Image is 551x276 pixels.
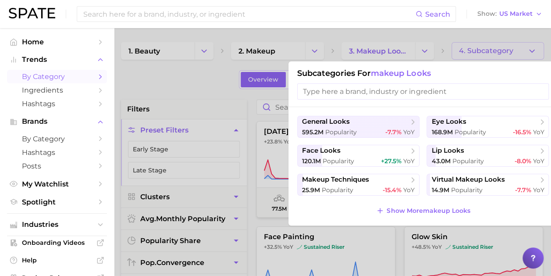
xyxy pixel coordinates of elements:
[7,159,107,173] a: Posts
[512,128,531,136] span: -16.5%
[515,186,531,194] span: -7.7%
[302,147,341,155] span: face looks
[7,236,107,249] a: Onboarding Videos
[431,186,449,194] span: 14.9m
[374,204,472,217] button: Show Moremakeup looks
[22,256,92,264] span: Help
[22,38,92,46] span: Home
[7,195,107,209] a: Spotlight
[475,8,544,20] button: ShowUS Market
[451,186,482,194] span: Popularity
[431,176,505,184] span: virtual makeup looks
[7,70,107,83] a: by Category
[302,176,369,184] span: makeup techniques
[7,97,107,111] a: Hashtags
[381,157,402,165] span: +27.5%
[325,128,357,136] span: Popularity
[403,128,415,136] span: YoY
[22,162,92,170] span: Posts
[22,86,92,94] span: Ingredients
[22,148,92,157] span: Hashtags
[427,116,549,138] button: eye looks168.9m Popularity-16.5% YoY
[302,186,320,194] span: 25.9m
[22,198,92,206] span: Spotlight
[323,157,354,165] span: Popularity
[297,145,419,167] button: face looks120.1m Popularity+27.5% YoY
[7,115,107,128] button: Brands
[7,218,107,231] button: Industries
[7,53,107,66] button: Trends
[431,157,450,165] span: 43.0m
[302,157,321,165] span: 120.1m
[9,8,55,18] img: SPATE
[7,254,107,267] a: Help
[427,145,549,167] button: lip looks43.0m Popularity-8.0% YoY
[533,186,544,194] span: YoY
[387,207,470,215] span: Show More makeup looks
[302,128,323,136] span: 595.2m
[302,118,350,126] span: general looks
[7,177,107,191] a: My Watchlist
[427,174,549,196] button: virtual makeup looks14.9m Popularity-7.7% YoY
[383,186,402,194] span: -15.4%
[82,7,416,22] input: Search here for a brand, industry, or ingredient
[22,56,92,64] span: Trends
[22,100,92,108] span: Hashtags
[477,11,497,16] span: Show
[297,116,419,138] button: general looks595.2m Popularity-7.7% YoY
[322,186,353,194] span: Popularity
[533,157,544,165] span: YoY
[371,68,430,78] span: makeup looks
[452,157,483,165] span: Popularity
[22,239,92,247] span: Onboarding Videos
[7,132,107,146] a: by Category
[514,157,531,165] span: -8.0%
[22,72,92,81] span: by Category
[385,128,402,136] span: -7.7%
[425,10,450,18] span: Search
[22,180,92,188] span: My Watchlist
[431,147,464,155] span: lip looks
[499,11,533,16] span: US Market
[7,146,107,159] a: Hashtags
[454,128,486,136] span: Popularity
[403,157,415,165] span: YoY
[297,68,549,78] h1: Subcategories for
[431,118,466,126] span: eye looks
[533,128,544,136] span: YoY
[22,221,92,229] span: Industries
[297,83,549,100] input: Type here a brand, industry or ingredient
[22,135,92,143] span: by Category
[7,35,107,49] a: Home
[431,128,452,136] span: 168.9m
[22,118,92,125] span: Brands
[7,83,107,97] a: Ingredients
[403,186,415,194] span: YoY
[297,174,419,196] button: makeup techniques25.9m Popularity-15.4% YoY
